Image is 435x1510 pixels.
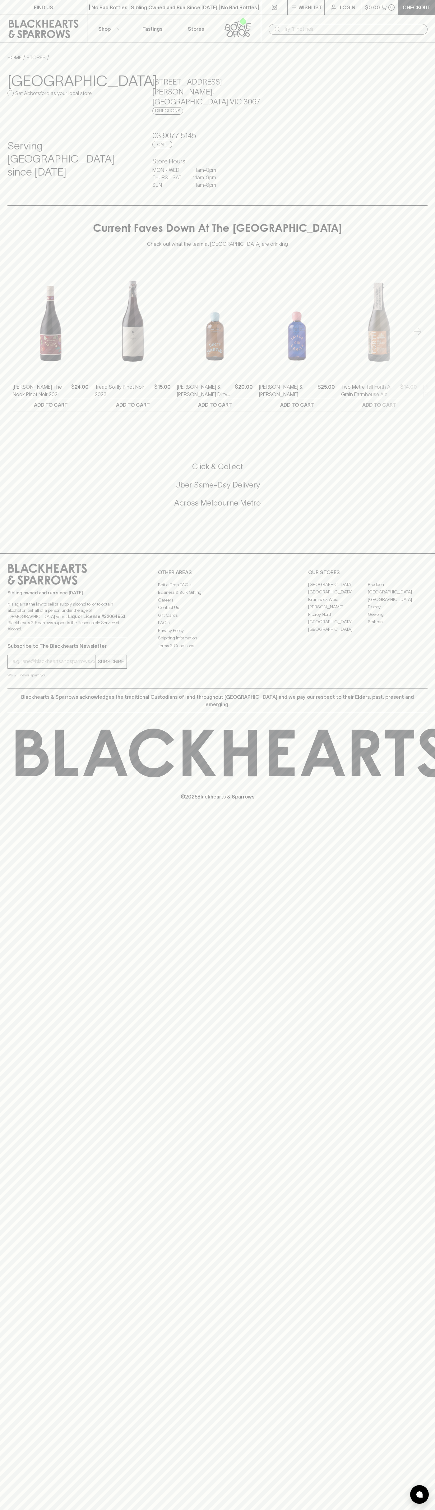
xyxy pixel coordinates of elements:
p: Sibling owned and run since [DATE] [7,590,127,596]
p: Set Abbotsford as your local store [15,89,92,97]
a: Terms & Conditions [158,642,277,649]
p: $15.00 [154,383,171,398]
a: [GEOGRAPHIC_DATA] [308,618,368,626]
p: ADD TO CART [362,401,396,409]
a: Stores [174,15,218,43]
a: Shipping Information [158,634,277,642]
a: Geelong [368,611,428,618]
h5: Across Melbourne Metro [7,498,428,508]
p: $14.00 [400,383,417,398]
p: Checkout [403,4,431,11]
a: Tread Softly Pinot Noir 2023 [95,383,152,398]
button: ADD TO CART [341,398,417,411]
h6: Store Hours [152,156,282,166]
img: Two Metre Tall Forth All Grain Farmhouse Ale [341,265,417,374]
a: STORES [26,55,46,60]
a: Call [152,141,172,148]
a: Fitzroy North [308,611,368,618]
a: Bottle Drop FAQ's [158,581,277,588]
a: [GEOGRAPHIC_DATA] [308,581,368,588]
h3: [GEOGRAPHIC_DATA] [7,72,137,89]
h4: Current Faves Down At The [GEOGRAPHIC_DATA] [93,223,342,236]
img: Tread Softly Pinot Noir 2023 [95,265,171,374]
strong: Liquor License #32064953 [68,614,125,619]
a: Contact Us [158,604,277,611]
p: Login [340,4,355,11]
p: ADD TO CART [116,401,150,409]
h4: Serving [GEOGRAPHIC_DATA] since [DATE] [7,140,137,179]
p: Shop [98,25,111,33]
a: [GEOGRAPHIC_DATA] [368,596,428,603]
a: HOME [7,55,22,60]
a: [GEOGRAPHIC_DATA] [368,588,428,596]
a: Fitzroy [368,603,428,611]
button: Shop [87,15,131,43]
p: Subscribe to The Blackhearts Newsletter [7,642,127,650]
p: Tastings [142,25,162,33]
p: Check out what the team at [GEOGRAPHIC_DATA] are drinking [147,236,288,248]
p: $0.00 [365,4,380,11]
a: [PERSON_NAME] & [PERSON_NAME] [259,383,315,398]
a: [PERSON_NAME] & [PERSON_NAME] Dirty Martini Cocktail [177,383,232,398]
img: Taylor & Smith Dirty Martini Cocktail [177,265,253,374]
input: Try "Pinot noir" [284,24,423,34]
p: $20.00 [235,383,253,398]
h5: Click & Collect [7,461,428,472]
img: Taylor & Smith Gin [259,265,335,374]
a: Directions [152,107,183,115]
div: Call to action block [7,437,428,541]
button: ADD TO CART [177,398,253,411]
a: [GEOGRAPHIC_DATA] [308,588,368,596]
p: MON - WED [152,166,183,174]
p: OUR STORES [308,569,428,576]
p: ADD TO CART [280,401,314,409]
p: $24.00 [71,383,89,398]
h5: Uber Same-Day Delivery [7,480,428,490]
a: Braddon [368,581,428,588]
h5: 03 9077 5145 [152,131,282,141]
p: We will never spam you [7,672,127,678]
p: Stores [188,25,204,33]
p: 11am - 8pm [193,181,224,189]
a: Business & Bulk Gifting [158,589,277,596]
button: ADD TO CART [13,398,89,411]
a: Gift Cards [158,611,277,619]
p: Wishlist [298,4,322,11]
p: $25.00 [317,383,335,398]
a: [PERSON_NAME] The Nook Pinot Noir 2021 [13,383,69,398]
a: Two Metre Tall Forth All Grain Farmhouse Ale [341,383,398,398]
a: [GEOGRAPHIC_DATA] [308,626,368,633]
p: SUBSCRIBE [98,658,124,665]
p: ADD TO CART [34,401,68,409]
p: OTHER AREAS [158,569,277,576]
a: FAQ's [158,619,277,627]
p: 11am - 8pm [193,166,224,174]
p: Blackhearts & Sparrows acknowledges the traditional Custodians of land throughout [GEOGRAPHIC_DAT... [12,693,423,708]
a: Tastings [131,15,174,43]
p: 0 [390,6,393,9]
a: Careers [158,596,277,604]
p: 11am - 9pm [193,174,224,181]
p: It is against the law to sell or supply alcohol to, or to obtain alcohol on behalf of a person un... [7,601,127,632]
a: [PERSON_NAME] [308,603,368,611]
p: ADD TO CART [198,401,232,409]
h5: [STREET_ADDRESS][PERSON_NAME] , [GEOGRAPHIC_DATA] VIC 3067 [152,77,282,107]
input: e.g. jane@blackheartsandsparrows.com.au [12,657,95,666]
p: THURS - SAT [152,174,183,181]
img: Buller The Nook Pinot Noir 2021 [13,265,89,374]
button: SUBSCRIBE [95,655,127,668]
a: Prahran [368,618,428,626]
a: Brunswick West [308,596,368,603]
button: ADD TO CART [259,398,335,411]
p: SUN [152,181,183,189]
p: FIND US [34,4,53,11]
a: Privacy Policy [158,627,277,634]
img: bubble-icon [416,1491,423,1498]
button: ADD TO CART [95,398,171,411]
